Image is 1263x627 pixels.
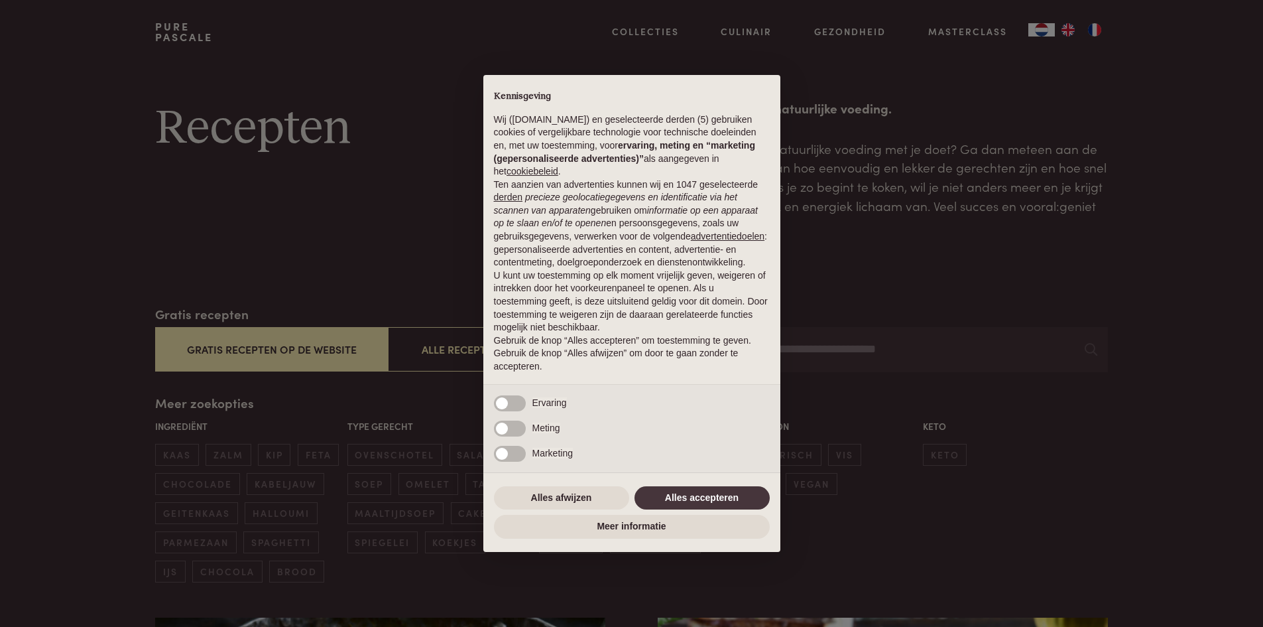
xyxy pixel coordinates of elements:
p: Ten aanzien van advertenties kunnen wij en 1047 geselecteerde gebruiken om en persoonsgegevens, z... [494,178,770,269]
span: Ervaring [532,397,567,408]
button: advertentiedoelen [691,230,764,244]
button: Alles accepteren [634,486,770,510]
span: Marketing [532,448,573,458]
strong: ervaring, meting en “marketing (gepersonaliseerde advertenties)” [494,140,755,164]
p: Wij ([DOMAIN_NAME]) en geselecteerde derden (5) gebruiken cookies of vergelijkbare technologie vo... [494,113,770,178]
button: Alles afwijzen [494,486,629,510]
button: Meer informatie [494,515,770,539]
h2: Kennisgeving [494,91,770,103]
em: precieze geolocatiegegevens en identificatie via het scannen van apparaten [494,192,737,216]
a: cookiebeleid [507,166,558,176]
em: informatie op een apparaat op te slaan en/of te openen [494,205,758,229]
p: Gebruik de knop “Alles accepteren” om toestemming te geven. Gebruik de knop “Alles afwijzen” om d... [494,334,770,374]
p: U kunt uw toestemming op elk moment vrijelijk geven, weigeren of intrekken door het voorkeurenpan... [494,269,770,334]
button: derden [494,191,523,204]
span: Meting [532,423,560,433]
